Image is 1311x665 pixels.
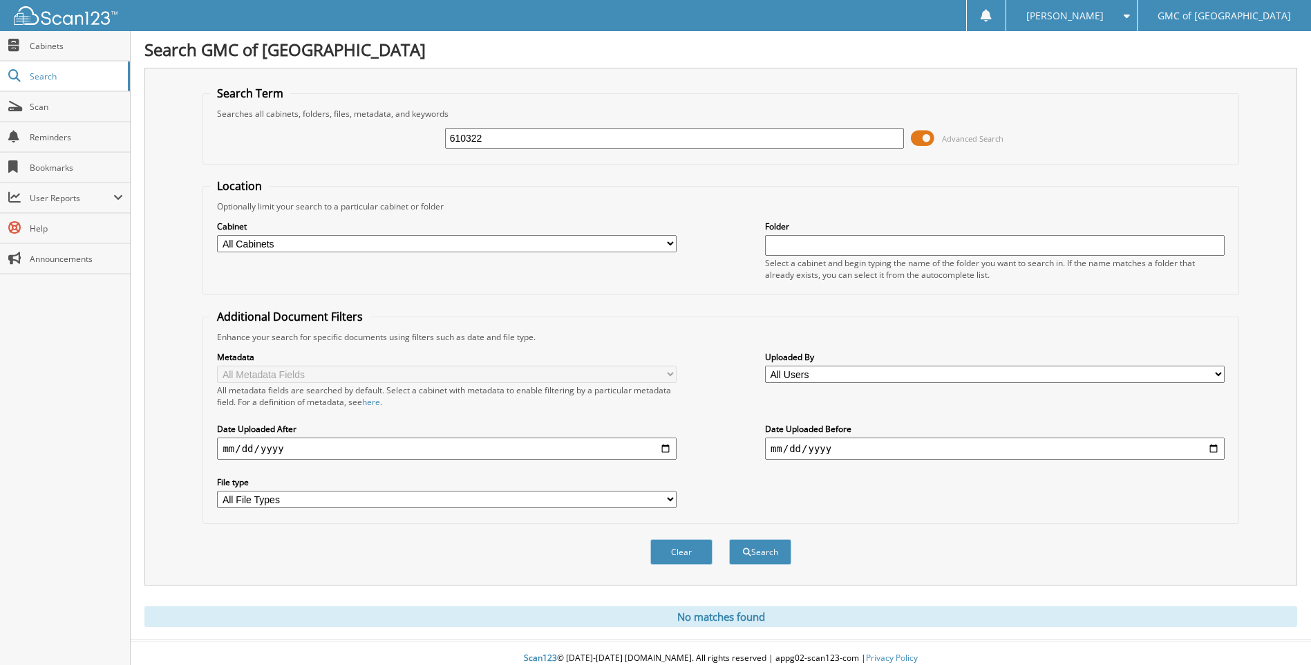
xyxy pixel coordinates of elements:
[30,162,123,174] span: Bookmarks
[144,606,1297,627] div: No matches found
[30,223,123,234] span: Help
[650,539,713,565] button: Clear
[217,351,677,363] label: Metadata
[217,476,677,488] label: File type
[30,71,121,82] span: Search
[217,221,677,232] label: Cabinet
[30,40,123,52] span: Cabinets
[217,423,677,435] label: Date Uploaded After
[765,351,1225,363] label: Uploaded By
[210,331,1231,343] div: Enhance your search for specific documents using filters such as date and file type.
[30,192,113,204] span: User Reports
[144,38,1297,61] h1: Search GMC of [GEOGRAPHIC_DATA]
[14,6,117,25] img: scan123-logo-white.svg
[362,396,380,408] a: here
[30,101,123,113] span: Scan
[210,309,370,324] legend: Additional Document Filters
[524,652,557,664] span: Scan123
[729,539,791,565] button: Search
[210,178,269,194] legend: Location
[30,253,123,265] span: Announcements
[30,131,123,143] span: Reminders
[217,384,677,408] div: All metadata fields are searched by default. Select a cabinet with metadata to enable filtering b...
[1158,12,1291,20] span: GMC of [GEOGRAPHIC_DATA]
[765,423,1225,435] label: Date Uploaded Before
[217,438,677,460] input: start
[866,652,918,664] a: Privacy Policy
[765,438,1225,460] input: end
[210,200,1231,212] div: Optionally limit your search to a particular cabinet or folder
[942,133,1003,144] span: Advanced Search
[765,221,1225,232] label: Folder
[210,108,1231,120] div: Searches all cabinets, folders, files, metadata, and keywords
[1026,12,1104,20] span: [PERSON_NAME]
[765,257,1225,281] div: Select a cabinet and begin typing the name of the folder you want to search in. If the name match...
[210,86,290,101] legend: Search Term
